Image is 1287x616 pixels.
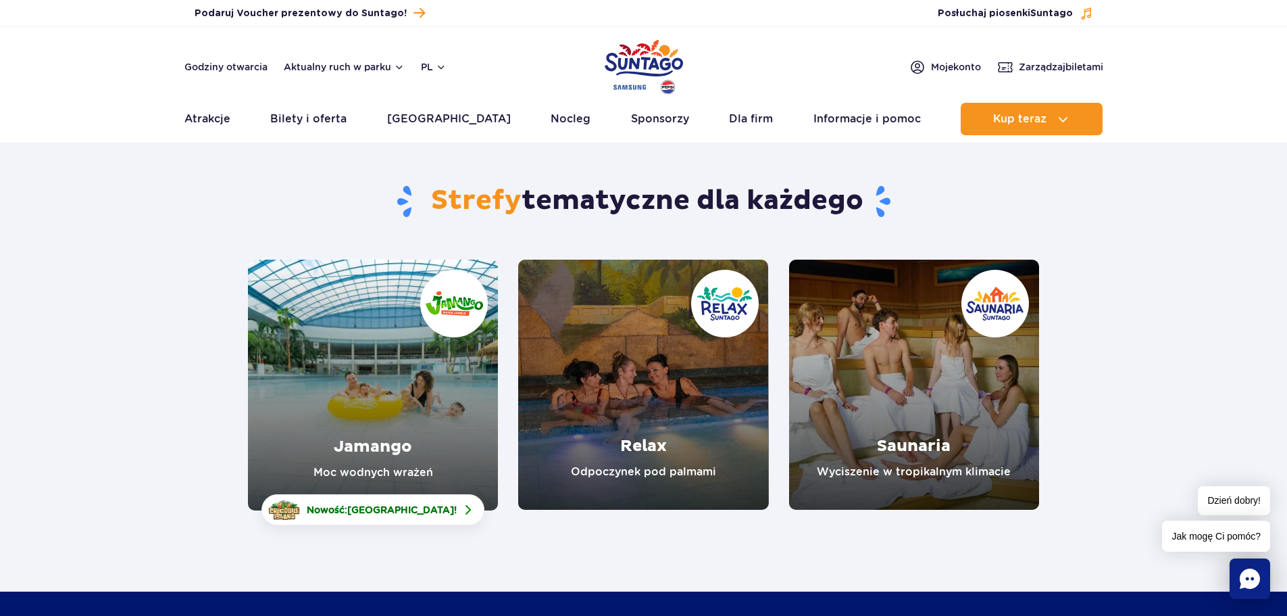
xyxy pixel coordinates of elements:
span: Suntago [1030,9,1073,18]
span: [GEOGRAPHIC_DATA] [347,504,454,515]
span: Moje konto [931,60,981,74]
a: Mojekonto [909,59,981,75]
a: Zarządzajbiletami [997,59,1103,75]
button: Posłuchaj piosenkiSuntago [938,7,1093,20]
a: Park of Poland [605,34,683,96]
a: Informacje i pomoc [813,103,921,135]
span: Podaruj Voucher prezentowy do Suntago! [195,7,407,20]
span: Kup teraz [993,113,1046,125]
a: Sponsorzy [631,103,689,135]
span: Nowość: ! [307,503,457,517]
span: Jak mogę Ci pomóc? [1162,521,1270,552]
button: pl [421,60,447,74]
a: Podaruj Voucher prezentowy do Suntago! [195,4,425,22]
a: [GEOGRAPHIC_DATA] [387,103,511,135]
a: Dla firm [729,103,773,135]
a: Nowość:[GEOGRAPHIC_DATA]! [261,494,484,525]
span: Dzień dobry! [1198,486,1270,515]
span: Posłuchaj piosenki [938,7,1073,20]
a: Godziny otwarcia [184,60,268,74]
a: Relax [518,260,768,510]
span: Zarządzaj biletami [1019,60,1103,74]
div: Chat [1230,559,1270,599]
a: Saunaria [789,260,1039,510]
button: Kup teraz [961,103,1103,135]
span: Strefy [431,184,522,218]
h1: tematyczne dla każdego [248,184,1039,219]
a: Nocleg [551,103,590,135]
a: Atrakcje [184,103,230,135]
a: Jamango [248,260,498,511]
a: Bilety i oferta [270,103,347,135]
button: Aktualny ruch w parku [284,62,405,72]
